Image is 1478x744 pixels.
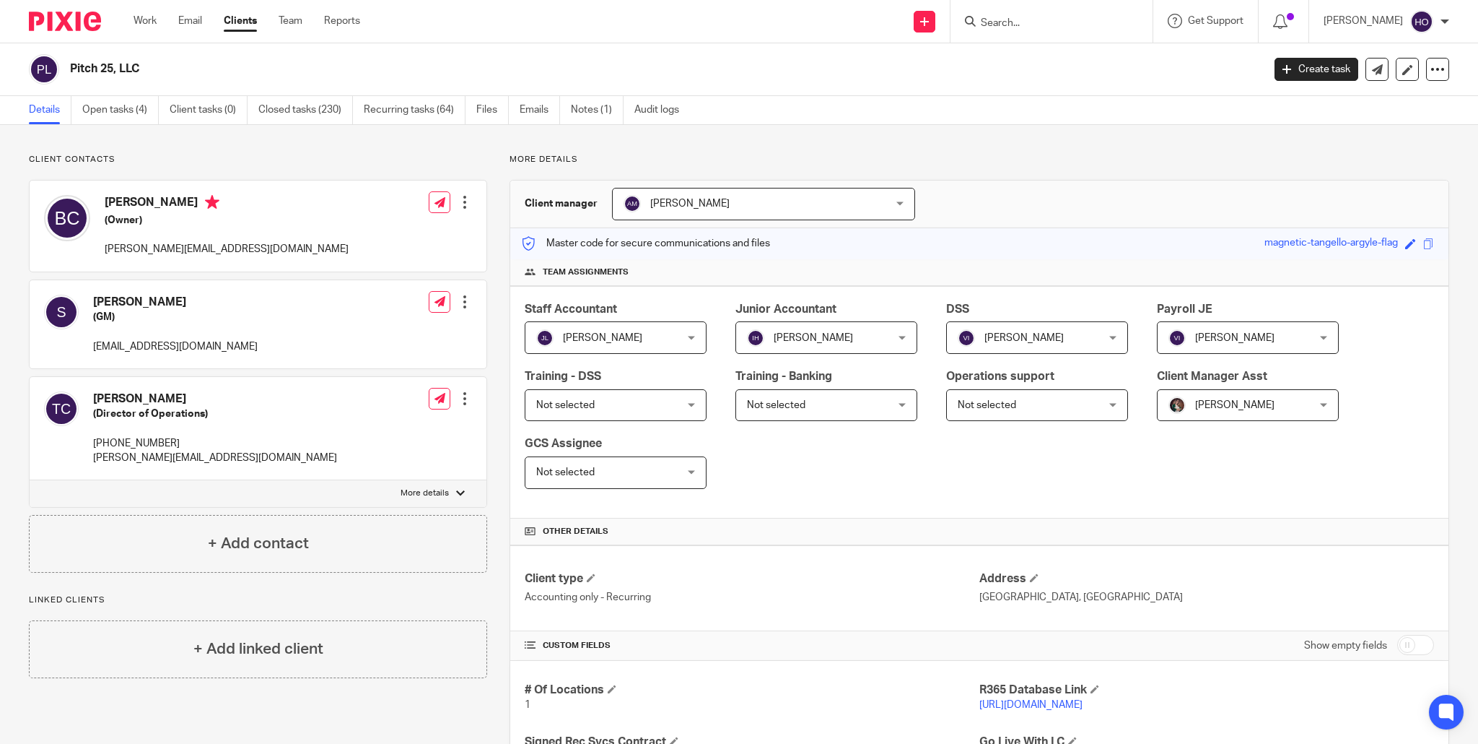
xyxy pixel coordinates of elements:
[634,96,690,124] a: Audit logs
[44,392,79,426] img: svg%3E
[571,96,624,124] a: Notes (1)
[747,400,805,410] span: Not selected
[735,371,832,382] span: Training - Banking
[525,590,979,605] p: Accounting only - Recurring
[536,467,595,477] span: Not selected
[70,61,1016,77] h2: Pitch 25, LLC
[476,96,509,124] a: Files
[258,96,353,124] a: Closed tasks (230)
[525,196,598,211] h3: Client manager
[525,683,979,698] h4: # Of Locations
[44,195,90,241] img: svg%3E
[193,638,323,660] h4: + Add linked client
[979,683,1434,698] h4: R365 Database Link
[178,14,202,28] a: Email
[735,303,836,315] span: Junior Accountant
[979,700,1083,710] a: [URL][DOMAIN_NAME]
[958,400,1016,410] span: Not selected
[536,329,554,347] img: svg%3E
[525,640,979,652] h4: CUSTOM FIELDS
[93,407,337,421] h5: (Director of Operations)
[1157,303,1212,315] span: Payroll JE
[624,195,641,212] img: svg%3E
[946,371,1054,382] span: Operations support
[979,571,1434,587] h4: Address
[93,451,337,465] p: [PERSON_NAME][EMAIL_ADDRESS][DOMAIN_NAME]
[29,54,59,85] img: svg%3E
[29,154,487,165] p: Client contacts
[1195,333,1274,343] span: [PERSON_NAME]
[536,400,595,410] span: Not selected
[1195,400,1274,410] span: [PERSON_NAME]
[520,96,560,124] a: Emails
[521,236,770,251] p: Master code for secure communications and files
[747,329,764,347] img: svg%3E
[105,195,349,213] h4: [PERSON_NAME]
[510,154,1449,165] p: More details
[774,333,853,343] span: [PERSON_NAME]
[525,700,530,710] span: 1
[224,14,257,28] a: Clients
[1188,16,1243,26] span: Get Support
[1324,14,1403,28] p: [PERSON_NAME]
[93,295,258,310] h4: [PERSON_NAME]
[525,438,602,449] span: GCS Assignee
[208,532,309,555] h4: + Add contact
[93,436,337,451] p: [PHONE_NUMBER]
[1157,371,1267,382] span: Client Manager Asst
[205,195,219,209] i: Primary
[543,267,629,278] span: Team assignments
[946,303,969,315] span: DSS
[525,371,601,382] span: Training - DSS
[1410,10,1433,33] img: svg%3E
[93,392,337,407] h4: [PERSON_NAME]
[279,14,302,28] a: Team
[105,213,349,228] h5: (Owner)
[525,571,979,587] h4: Client type
[1274,58,1358,81] a: Create task
[563,333,642,343] span: [PERSON_NAME]
[364,96,465,124] a: Recurring tasks (64)
[134,14,157,28] a: Work
[170,96,248,124] a: Client tasks (0)
[979,17,1109,30] input: Search
[525,303,617,315] span: Staff Accountant
[82,96,159,124] a: Open tasks (4)
[29,12,101,31] img: Pixie
[958,329,975,347] img: svg%3E
[543,526,608,537] span: Other details
[401,488,449,499] p: More details
[650,199,730,209] span: [PERSON_NAME]
[93,310,258,324] h5: (GM)
[105,242,349,256] p: [PERSON_NAME][EMAIL_ADDRESS][DOMAIN_NAME]
[1304,639,1387,653] label: Show empty fields
[1168,397,1186,414] img: Profile%20picture%20JUS.JPG
[29,594,487,606] p: Linked clients
[29,96,71,124] a: Details
[984,333,1064,343] span: [PERSON_NAME]
[44,295,79,329] img: svg%3E
[93,339,258,354] p: [EMAIL_ADDRESS][DOMAIN_NAME]
[979,590,1434,605] p: [GEOGRAPHIC_DATA], [GEOGRAPHIC_DATA]
[1264,235,1398,252] div: magnetic-tangello-argyle-flag
[324,14,360,28] a: Reports
[1168,329,1186,347] img: svg%3E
